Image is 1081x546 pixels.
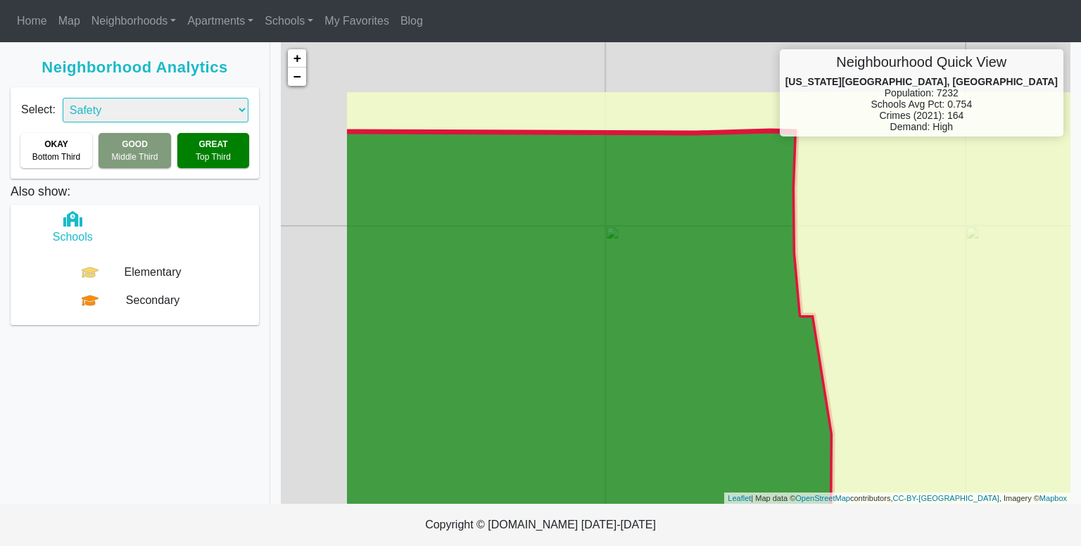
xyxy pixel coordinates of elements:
[99,264,207,281] div: Elementary
[400,15,423,27] span: Blog
[265,15,305,27] span: Schools
[11,87,52,122] div: Select:
[122,139,148,149] b: GOOD
[780,49,1063,136] div: Population: 7232 Schools Avg Pct: 0.754 Crimes (2021): 164 Demand: High
[99,292,207,309] div: Secondary
[11,179,259,201] p: Also show:
[785,53,1058,70] h5: Neighbourhood Quick View
[17,15,47,27] span: Home
[795,494,850,502] a: OpenStreetMap
[53,231,93,243] span: Schools
[53,7,86,35] a: Map
[11,7,53,35] a: Home
[91,15,168,27] span: Neighborhoods
[288,49,306,68] a: Zoom in
[892,494,999,502] a: CC-BY-[GEOGRAPHIC_DATA]
[150,504,931,546] p: Copyright © [DOMAIN_NAME] [DATE]-[DATE]
[11,58,259,77] span: Neighborhood Analytics
[724,493,1070,504] div: | Map data © contributors, , Imagery ©
[187,15,245,27] span: Apartments
[785,76,1058,87] b: [US_STATE][GEOGRAPHIC_DATA], [GEOGRAPHIC_DATA]
[259,7,319,35] a: Schools
[196,152,231,162] span: Top Third
[1039,494,1067,502] a: Mapbox
[44,139,68,149] b: OKAY
[86,7,182,35] a: Neighborhoods
[112,152,158,162] span: Middle Third
[58,15,80,27] span: Map
[319,7,395,35] a: My Favorites
[288,68,306,86] a: Zoom out
[728,494,751,502] a: Leaflet
[324,15,389,27] span: My Favorites
[32,152,80,162] span: Bottom Third
[395,7,429,35] a: Blog
[182,7,259,35] a: Apartments
[198,139,227,149] b: GREAT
